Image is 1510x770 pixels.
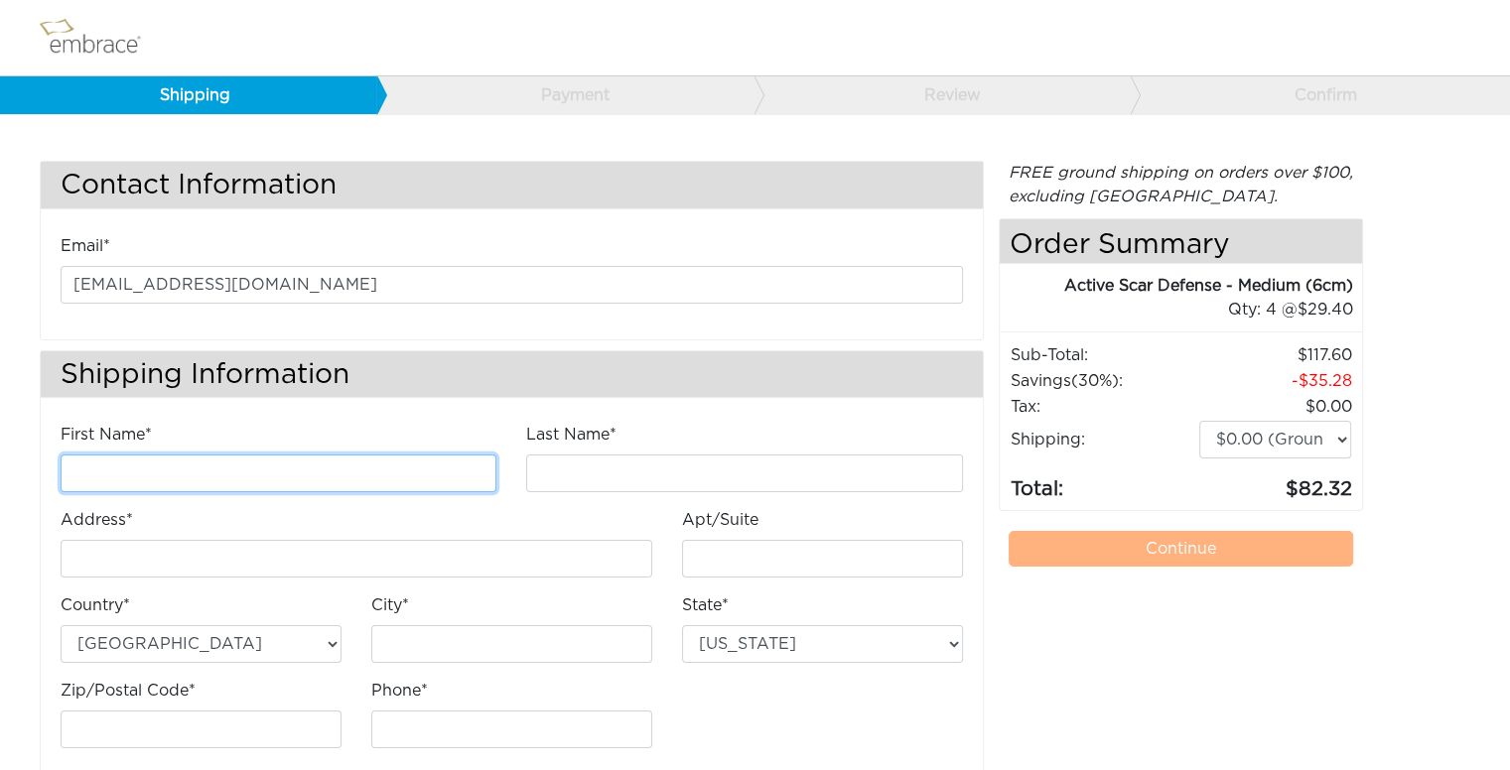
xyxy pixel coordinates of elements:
[682,508,758,532] label: Apt/Suite
[754,76,1131,114] a: Review
[682,593,729,617] label: State*
[1010,394,1198,420] td: Tax:
[61,679,196,703] label: Zip/Postal Code*
[61,234,110,258] label: Email*
[1130,76,1507,114] a: Confirm
[1025,298,1353,321] div: 4 @
[1010,342,1198,368] td: Sub-Total:
[1198,368,1353,394] td: 35.28
[41,351,983,398] h3: Shipping Information
[35,13,164,63] img: logo.png
[526,423,617,447] label: Last Name*
[61,508,133,532] label: Address*
[61,593,130,617] label: Country*
[371,593,409,617] label: City*
[1071,373,1119,389] span: (30%)
[371,679,428,703] label: Phone*
[1297,302,1352,318] span: 29.40
[1000,274,1353,298] div: Active Scar Defense - Medium (6cm)
[1198,342,1353,368] td: 117.60
[1000,219,1363,264] h4: Order Summary
[1010,420,1198,459] td: Shipping:
[1010,368,1198,394] td: Savings :
[41,162,983,208] h3: Contact Information
[376,76,754,114] a: Payment
[999,161,1364,208] div: FREE ground shipping on orders over $100, excluding [GEOGRAPHIC_DATA].
[1198,394,1353,420] td: 0.00
[1010,459,1198,505] td: Total:
[1198,459,1353,505] td: 82.32
[1009,531,1354,567] a: Continue
[61,423,152,447] label: First Name*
